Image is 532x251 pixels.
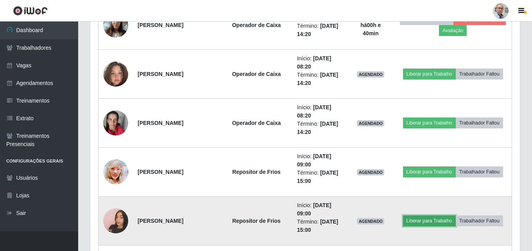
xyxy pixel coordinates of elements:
time: [DATE] 09:00 [297,153,331,168]
li: Término: [297,120,343,136]
time: [DATE] 08:20 [297,55,331,70]
img: 1751751673457.jpeg [103,199,128,243]
strong: há 00 h e 40 min [360,22,381,36]
strong: Operador de Caixa [232,22,281,28]
li: Início: [297,201,343,218]
span: AGENDADO [357,71,384,78]
strong: [PERSON_NAME] [138,169,183,175]
strong: Operador de Caixa [232,71,281,77]
strong: [PERSON_NAME] [138,120,183,126]
img: 1755098578840.jpeg [103,154,128,190]
strong: [PERSON_NAME] [138,22,183,28]
button: Trabalhador Faltou [456,215,503,226]
li: Início: [297,152,343,169]
span: AGENDADO [357,218,384,224]
span: AGENDADO [357,169,384,175]
button: Liberar para Trabalho [403,215,456,226]
time: [DATE] 08:20 [297,104,331,119]
li: Início: [297,103,343,120]
button: Trabalhador Faltou [456,117,503,128]
strong: Operador de Caixa [232,120,281,126]
button: Liberar para Trabalho [403,166,456,177]
li: Início: [297,54,343,71]
strong: [PERSON_NAME] [138,218,183,224]
li: Término: [297,218,343,234]
button: Trabalhador Faltou [456,166,503,177]
img: 1734191984880.jpeg [103,107,128,140]
img: 1735410099606.jpeg [103,8,128,42]
time: [DATE] 09:00 [297,202,331,217]
strong: [PERSON_NAME] [138,71,183,77]
strong: Repositor de Frios [232,169,281,175]
img: 1751065972861.jpeg [103,52,128,96]
strong: Repositor de Frios [232,218,281,224]
span: AGENDADO [357,120,384,126]
li: Término: [297,169,343,185]
button: Liberar para Trabalho [403,117,456,128]
li: Término: [297,71,343,87]
img: CoreUI Logo [13,6,48,16]
button: Liberar para Trabalho [403,69,456,79]
button: Trabalhador Faltou [456,69,503,79]
li: Término: [297,22,343,38]
button: Avaliação [439,25,467,36]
